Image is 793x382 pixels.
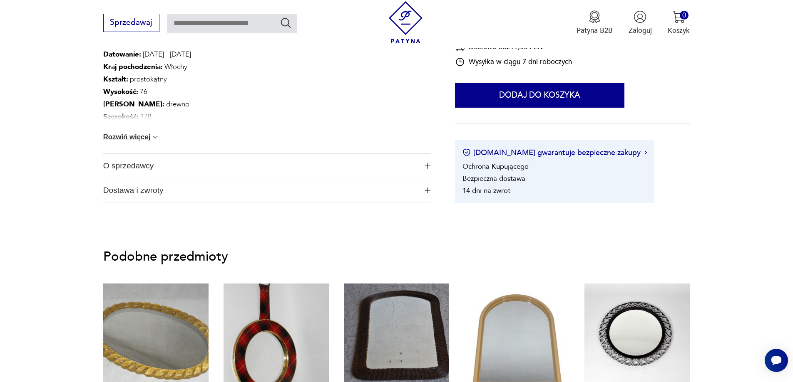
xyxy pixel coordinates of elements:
p: [DATE] - [DATE] [103,48,191,61]
p: Zaloguj [629,26,652,35]
p: Koszyk [668,26,690,35]
p: Podobne przedmioty [103,251,690,263]
img: Ikona koszyka [672,10,685,23]
button: Ikona plusaO sprzedawcy [103,154,431,178]
p: 76 [103,86,191,98]
img: Ikona medalu [588,10,601,23]
iframe: Smartsupp widget button [765,349,788,372]
button: Dodaj do koszyka [455,83,624,108]
img: Ikona strzałki w prawo [644,150,647,155]
b: Kraj pochodzenia : [103,62,163,71]
p: Włochy [103,61,191,73]
div: Wysyłka w ciągu 7 dni roboczych [455,57,572,67]
li: Ochrona Kupującego [462,161,529,171]
img: Ikonka użytkownika [634,10,646,23]
button: Sprzedawaj [103,14,159,32]
img: Ikona certyfikatu [462,148,471,157]
div: 0 [680,11,689,20]
p: drewno [103,98,191,111]
img: Ikona plusa [425,187,430,193]
button: Rozwiń więcej [103,133,160,141]
span: Dostawa i zwroty [103,178,418,202]
p: prostokątny [103,73,191,86]
b: Datowanie : [103,49,141,59]
button: Szukaj [280,17,292,29]
button: [DOMAIN_NAME] gwarantuje bezpieczne zakupy [462,147,647,158]
a: Ikona medaluPatyna B2B [577,10,613,35]
img: chevron down [151,133,159,141]
b: Wysokość : [103,87,138,96]
b: Szerokość : [103,112,139,121]
p: Patyna B2B [577,26,613,35]
button: 0Koszyk [668,10,690,35]
b: [PERSON_NAME] : [103,99,164,109]
li: Bezpieczna dostawa [462,173,525,183]
p: 178 [103,111,191,123]
button: Patyna B2B [577,10,613,35]
img: Ikona plusa [425,163,430,169]
b: Kształt : [103,74,128,84]
button: Ikona plusaDostawa i zwroty [103,178,431,202]
li: 14 dni na zwrot [462,185,510,195]
img: Patyna - sklep z meblami i dekoracjami vintage [385,1,427,43]
a: Sprzedawaj [103,20,159,27]
span: O sprzedawcy [103,154,418,178]
button: Zaloguj [629,10,652,35]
